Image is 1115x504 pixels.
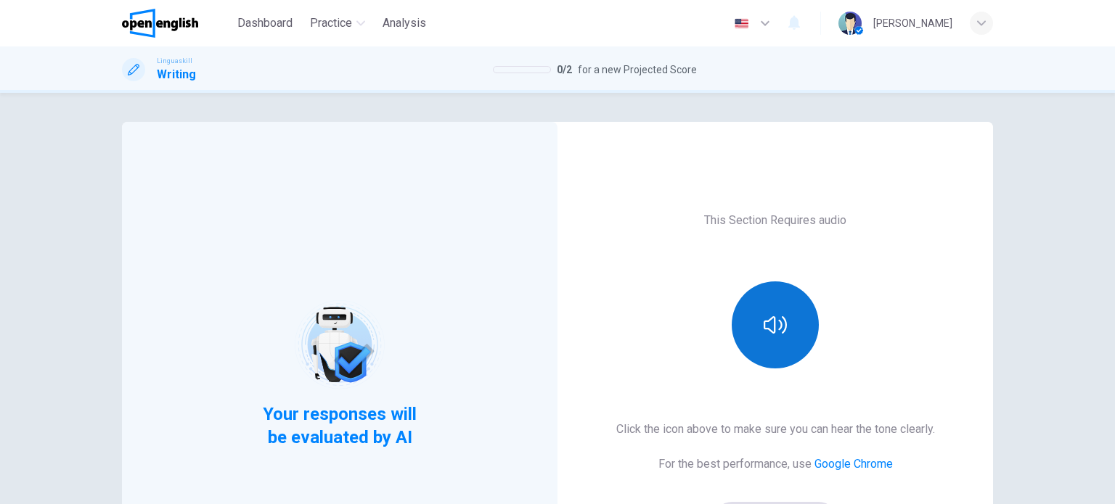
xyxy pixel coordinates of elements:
[237,15,293,32] span: Dashboard
[732,18,751,29] img: en
[578,61,697,78] span: for a new Projected Score
[658,455,893,473] h6: For the best performance, use
[873,15,952,32] div: [PERSON_NAME]
[122,9,198,38] img: OpenEnglish logo
[557,61,572,78] span: 0 / 2
[157,56,192,66] span: Linguaskill
[252,402,428,449] span: Your responses will be evaluated by AI
[304,10,371,36] button: Practice
[814,457,893,471] a: Google Chrome
[232,10,298,36] button: Dashboard
[310,15,352,32] span: Practice
[377,10,432,36] button: Analysis
[293,299,385,391] img: robot icon
[838,12,862,35] img: Profile picture
[157,66,196,83] h1: Writing
[616,421,935,438] h6: Click the icon above to make sure you can hear the tone clearly.
[704,212,846,229] h6: This Section Requires audio
[122,9,232,38] a: OpenEnglish logo
[383,15,426,32] span: Analysis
